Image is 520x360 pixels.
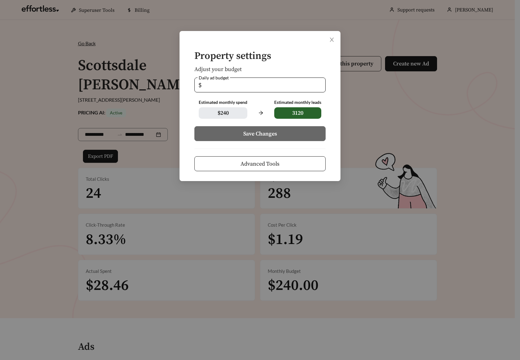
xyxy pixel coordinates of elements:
[199,107,247,119] span: $ 240
[274,100,321,105] div: Estimated monthly leads
[199,100,247,105] div: Estimated monthly spend
[255,107,266,119] span: arrow-right
[194,156,326,171] button: Advanced Tools
[194,66,326,73] h5: Adjust your budget
[240,160,279,168] span: Advanced Tools
[198,78,201,92] span: $
[329,37,335,42] span: close
[194,126,326,141] button: Save Changes
[274,107,321,119] span: 3120
[194,51,326,62] h4: Property settings
[194,161,326,167] a: Advanced Tools
[323,31,340,48] button: Close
